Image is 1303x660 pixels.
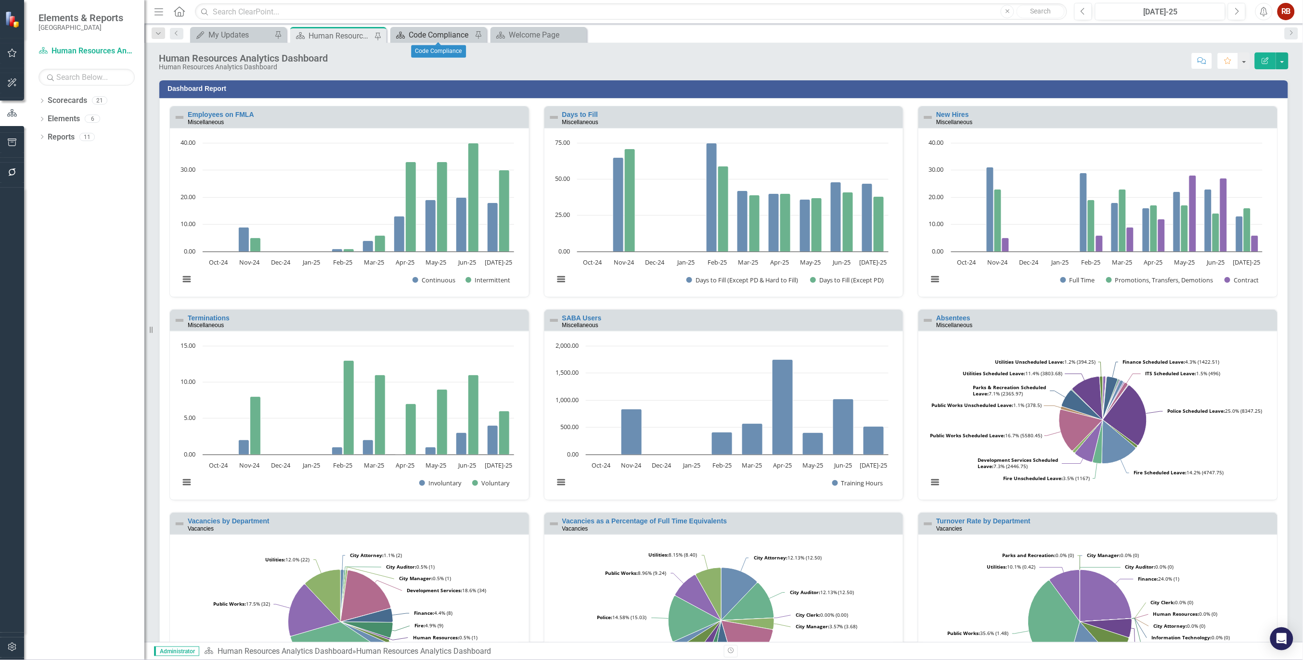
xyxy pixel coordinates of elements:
path: Jun-25, 1,018. Training Hours. [833,399,853,455]
path: May-25, 1. Involuntary. [426,447,436,455]
a: Scorecards [48,95,87,106]
text: 7.3% (2446.75) [978,457,1058,470]
tspan: Finance Scheduled Leave: [1123,358,1186,365]
text: Oct-24 [583,258,603,267]
path: May-25, 37. Days to Fill (Except PD). [811,198,822,252]
a: Human Resources Analytics Dashboard [218,647,352,656]
path: Human Resources Unscheduled Leave, 0. [1103,381,1124,420]
path: Fire Unscheduled Leave, 1,167. [1093,420,1103,464]
g: Continuous, bar series 1 of 2 with 10 bars. [218,197,498,252]
path: Jul-25, 4. Involuntary. [488,426,498,455]
span: Search [1031,7,1051,15]
text: Dec-24 [645,258,665,267]
input: Search Below... [39,69,135,86]
a: SABA Users [562,314,602,322]
path: Jun-25, 40. Intermittent. [468,143,479,252]
path: Nov-24, 71. Days to Fill (Except PD). [624,149,635,252]
a: Terminations [188,314,230,322]
text: 2,000.00 [555,341,579,350]
tspan: Police Scheduled Leave: [1168,407,1226,414]
path: Apr-25, 40. Days to Fill (Except PD). [780,193,790,252]
div: Chart. Highcharts interactive chart. [549,341,899,497]
path: Human Resources Scheduled Leave, 454.25. [1103,381,1124,420]
tspan: ITS Scheduled Leave: [1146,370,1197,377]
tspan: Public Works Unscheduled Leave: [932,402,1014,408]
text: Jan-25 [302,461,320,470]
small: Vacancies [188,525,214,532]
text: 15.00 [181,341,195,350]
text: [DATE]-25 [485,258,512,267]
a: Days to Fill [562,111,598,118]
g: Days to Fill (Except PD & Hard to Fill), bar series 1 of 2 with 10 bars. [593,143,872,252]
path: Jul-25, 16. Promotions, Transfers, Demotions. [1244,208,1251,252]
text: 16.7% (5580.45) [930,432,1043,439]
text: Contract [1234,276,1259,284]
path: Apr-25, 12. Contract. [1158,219,1165,252]
a: Code Compliance [393,29,472,41]
text: 1.5% (496) [1146,370,1221,377]
path: Jun-25, 20. Continuous. [456,197,467,252]
path: Apr-25, 40. Days to Fill (Except PD & Hard to Fill). [768,193,779,252]
path: City Council Scheduled Leave, 32. [1103,376,1104,420]
path: Feb-25, 29. Full Time. [1080,173,1087,252]
text: Days to Fill (Except PD) [819,276,884,284]
text: 4.3% (1422.51) [1123,358,1220,365]
path: Mar-25, 23. Promotions, Transfers, Demotions. [1119,189,1126,252]
text: 14.2% (4747.75) [1134,469,1224,476]
path: Mar-25, 11. Voluntary. [375,375,386,455]
text: Involuntary [428,479,462,487]
path: City Council Unscheduled Leave, 0. [1103,376,1104,420]
path: Police Unscheduled Leave, 345.5. [1103,420,1138,447]
text: 40.00 [929,138,944,147]
text: May-25 [800,258,821,267]
a: Absentees [936,314,970,322]
span: Elements & Reports [39,12,123,24]
text: 30.00 [929,165,944,174]
div: Double-Click to Edit [544,106,904,297]
a: New Hires [936,111,969,118]
path: Apr-25, 33. Intermittent. [406,162,416,252]
tspan: Development Services Scheduled Leave: [978,457,1058,470]
img: Not Defined [922,518,934,530]
text: 0.00 [184,247,195,255]
img: Not Defined [174,315,185,326]
svg: Interactive chart [923,341,1267,497]
path: City Clerk Unscheduled Leave, 7.75. [1103,380,1121,420]
button: View chart menu, Chart [554,475,568,489]
text: Apr-25 [773,461,792,470]
path: City Manager Scheduled Leave, 355. [1103,376,1106,420]
path: Mar-25, 6. Intermittent. [375,235,386,252]
path: Jun-25, 41. Days to Fill (Except PD). [842,192,853,252]
path: Feb-25, 1. Intermittent. [344,249,354,252]
text: Dec-24 [652,461,671,470]
g: Intermittent, bar series 2 of 2 with 10 bars. [218,143,509,252]
path: Feb-25, 59. Days to Fill (Except PD). [718,166,728,252]
button: Show Involuntary [419,479,462,487]
path: Public Works Scheduled Leave, 5,580.45. [1059,409,1103,451]
div: RB [1277,3,1295,20]
text: Feb-25 [333,258,352,267]
text: Intermittent [475,276,510,284]
a: Vacancies by Department [188,517,270,525]
path: Apr-25, 13. Continuous. [394,216,405,252]
tspan: Public Works Scheduled Leave: [930,432,1006,439]
button: View chart menu, Chart [180,475,194,489]
text: May-25 [426,461,447,470]
svg: Interactive chart [549,138,893,294]
path: Development Services Scheduled Leave, 2,446.75. [1075,420,1103,462]
path: Feb-25, 19. Promotions, Transfers, Demotions. [1088,200,1095,252]
text: May-25 [1174,258,1195,267]
text: Feb-25 [333,461,352,470]
div: Human Resources Analytics Dashboard [309,30,372,42]
text: Jun-25 [833,461,852,470]
path: Emergency Management & Resilience Scheduled Leave, 74. [1103,385,1129,420]
button: [DATE]-25 [1095,3,1226,20]
text: Full Time [1070,276,1095,284]
div: Double-Click to Edit [169,309,529,500]
path: Jul-25, 6. Contract. [1251,235,1259,252]
div: My Updates [208,29,272,41]
span: Administrator [154,647,199,656]
path: Parks & Recreation Scheduled Leave, 2,365.97. [1062,390,1103,420]
path: Feb-25, 13. Voluntary. [344,361,354,455]
button: Show Continuous [413,276,455,284]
